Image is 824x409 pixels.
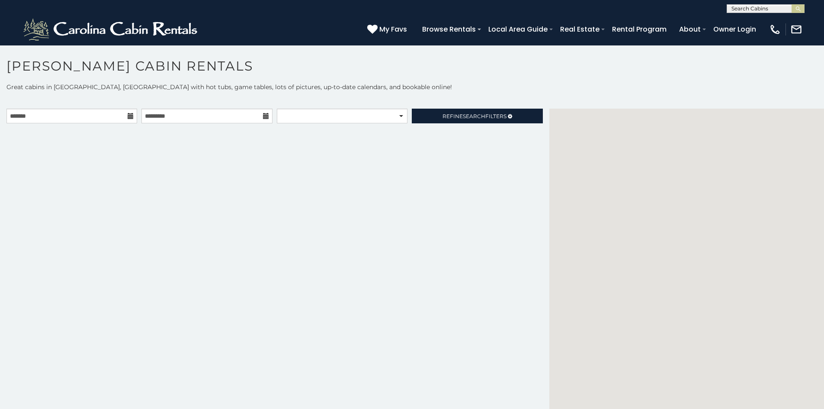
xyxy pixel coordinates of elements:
[379,24,407,35] span: My Favs
[418,22,480,37] a: Browse Rentals
[463,113,485,119] span: Search
[790,23,802,35] img: mail-regular-white.png
[442,113,507,119] span: Refine Filters
[367,24,409,35] a: My Favs
[769,23,781,35] img: phone-regular-white.png
[22,16,201,42] img: White-1-2.png
[675,22,705,37] a: About
[709,22,760,37] a: Owner Login
[556,22,604,37] a: Real Estate
[484,22,552,37] a: Local Area Guide
[608,22,671,37] a: Rental Program
[412,109,542,123] a: RefineSearchFilters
